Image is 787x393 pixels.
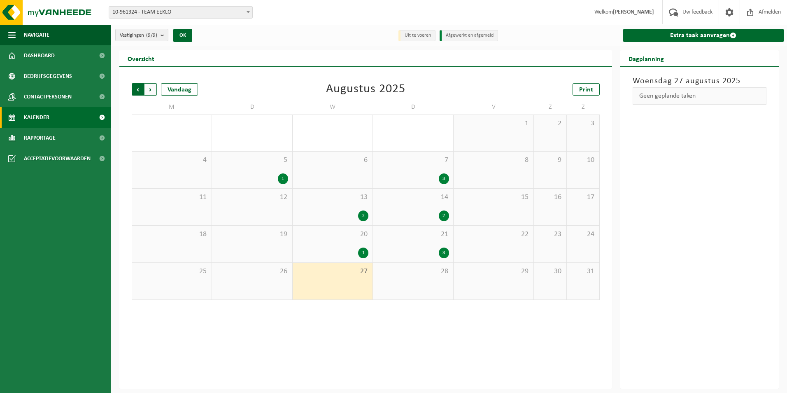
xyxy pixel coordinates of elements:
[173,29,192,42] button: OK
[24,107,49,128] span: Kalender
[115,29,168,41] button: Vestigingen(9/9)
[538,193,562,202] span: 16
[109,6,253,19] span: 10-961324 - TEAM EEKLO
[571,267,595,276] span: 31
[613,9,654,15] strong: [PERSON_NAME]
[571,119,595,128] span: 3
[358,248,368,258] div: 1
[458,119,529,128] span: 1
[297,156,368,165] span: 6
[136,267,207,276] span: 25
[136,230,207,239] span: 18
[216,193,288,202] span: 12
[377,267,449,276] span: 28
[109,7,252,18] span: 10-961324 - TEAM EEKLO
[24,87,72,107] span: Contactpersonen
[377,193,449,202] span: 14
[534,100,567,115] td: Z
[24,25,49,45] span: Navigatie
[146,33,157,38] count: (9/9)
[212,100,292,115] td: D
[633,87,767,105] div: Geen geplande taken
[297,230,368,239] span: 20
[538,156,562,165] span: 9
[216,267,288,276] span: 26
[398,30,435,41] li: Uit te voeren
[439,248,449,258] div: 3
[571,156,595,165] span: 10
[538,119,562,128] span: 2
[373,100,453,115] td: D
[216,156,288,165] span: 5
[297,193,368,202] span: 13
[132,100,212,115] td: M
[440,30,498,41] li: Afgewerkt en afgemeld
[377,230,449,239] span: 21
[538,230,562,239] span: 23
[538,267,562,276] span: 30
[278,173,288,184] div: 1
[439,211,449,221] div: 2
[132,83,144,96] span: Vorige
[458,193,529,202] span: 15
[458,156,529,165] span: 8
[216,230,288,239] span: 19
[24,45,55,66] span: Dashboard
[620,50,672,66] h2: Dagplanning
[623,29,784,42] a: Extra taak aanvragen
[136,193,207,202] span: 11
[136,156,207,165] span: 4
[571,193,595,202] span: 17
[458,267,529,276] span: 29
[579,87,593,93] span: Print
[120,29,157,42] span: Vestigingen
[377,156,449,165] span: 7
[119,50,163,66] h2: Overzicht
[358,211,368,221] div: 2
[454,100,534,115] td: V
[567,100,600,115] td: Z
[144,83,157,96] span: Volgende
[293,100,373,115] td: W
[24,66,72,87] span: Bedrijfsgegevens
[24,148,91,169] span: Acceptatievoorwaarden
[439,173,449,184] div: 3
[458,230,529,239] span: 22
[633,75,767,87] h3: Woensdag 27 augustus 2025
[573,83,600,96] a: Print
[24,128,56,148] span: Rapportage
[297,267,368,276] span: 27
[161,83,198,96] div: Vandaag
[571,230,595,239] span: 24
[326,83,405,96] div: Augustus 2025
